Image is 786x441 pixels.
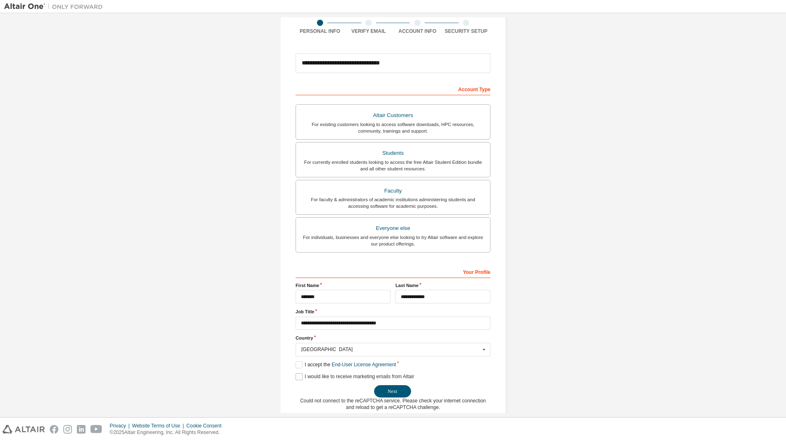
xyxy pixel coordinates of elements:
img: facebook.svg [50,425,58,434]
div: Website Terms of Use [132,423,186,429]
div: Privacy [110,423,132,429]
img: linkedin.svg [77,425,86,434]
label: First Name [296,282,391,289]
div: Your Profile [296,265,490,278]
div: For individuals, businesses and everyone else looking to try Altair software and explore our prod... [301,234,485,247]
img: altair_logo.svg [2,425,45,434]
div: Could not connect to the reCAPTCHA service. Please check your internet connection and reload to g... [296,397,490,411]
div: Account Type [296,82,490,95]
img: instagram.svg [63,425,72,434]
div: Altair Customers [301,110,485,121]
div: Cookie Consent [186,423,226,429]
div: Account Info [393,28,442,34]
div: For faculty & administrators of academic institutions administering students and accessing softwa... [301,196,485,209]
div: Everyone else [301,223,485,234]
div: Personal Info [296,28,344,34]
div: Security Setup [442,28,491,34]
div: Students [301,147,485,159]
button: Next [374,385,411,397]
label: I accept the [296,361,396,368]
label: I would like to receive marketing emails from Altair [296,373,414,380]
label: Job Title [296,308,490,315]
label: Country [296,335,490,341]
img: youtube.svg [90,425,102,434]
div: [GEOGRAPHIC_DATA] [301,347,480,352]
p: © 2025 Altair Engineering, Inc. All Rights Reserved. [110,429,227,436]
a: End-User License Agreement [332,362,396,367]
div: For existing customers looking to access software downloads, HPC resources, community, trainings ... [301,121,485,134]
div: Verify Email [344,28,393,34]
img: Altair One [4,2,107,11]
label: Last Name [395,282,490,289]
div: Faculty [301,185,485,197]
div: For currently enrolled students looking to access the free Altair Student Edition bundle and all ... [301,159,485,172]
